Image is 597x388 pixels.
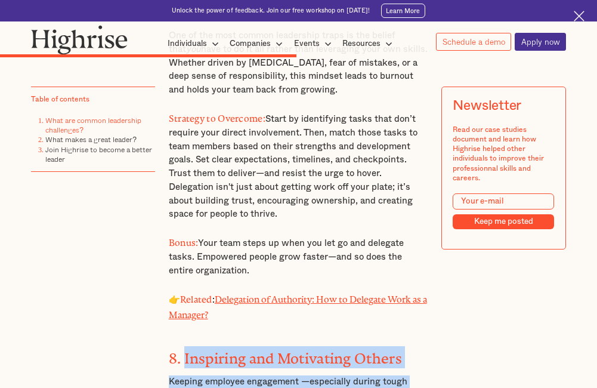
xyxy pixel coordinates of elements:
div: Companies [230,36,286,51]
strong: Bonus: [169,238,199,244]
p: Start by identifying tasks that don’t require your direct involvement. Then, match those tasks to... [169,110,429,221]
div: Individuals [168,36,207,51]
a: Apply now [515,33,566,51]
p: One of the most common leadership traps is the belief that have to do it all rather than leveragi... [169,29,429,97]
div: Resources [342,36,381,51]
p: 👉 : [169,291,429,323]
strong: Strategy to Overcome: [169,113,265,119]
img: Cross icon [574,11,584,21]
p: Your team steps up when you let go and delegate tasks. Empowered people grow faster—and so does t... [169,234,429,278]
a: Join Highrise to become a better leader [45,144,152,165]
a: Delegation of Authority: How to Delegate Work as a Manager? [169,294,427,316]
div: Companies [230,36,271,51]
div: Newsletter [453,98,522,114]
div: Events [294,36,335,51]
a: Learn More [381,4,426,18]
a: Schedule a demo [436,33,511,51]
form: Modal Form [453,193,555,229]
a: What are common leadership challenges? [45,115,141,136]
a: What makes a great leader? [45,134,137,146]
img: Highrise logo [31,25,128,54]
div: Resources [342,36,396,51]
strong: Related [180,294,212,300]
div: Table of contents [31,95,89,104]
input: Keep me posted [453,214,555,229]
div: Individuals [168,36,222,51]
input: Your e-mail [453,193,555,210]
div: Unlock the power of feedback. Join our free workshop on [DATE]! [172,7,370,15]
div: Events [294,36,320,51]
div: Read our case studies document and learn how Highrise helped other individuals to improve their p... [453,125,555,183]
strong: 8. Inspiring and Motivating Others [169,350,402,359]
